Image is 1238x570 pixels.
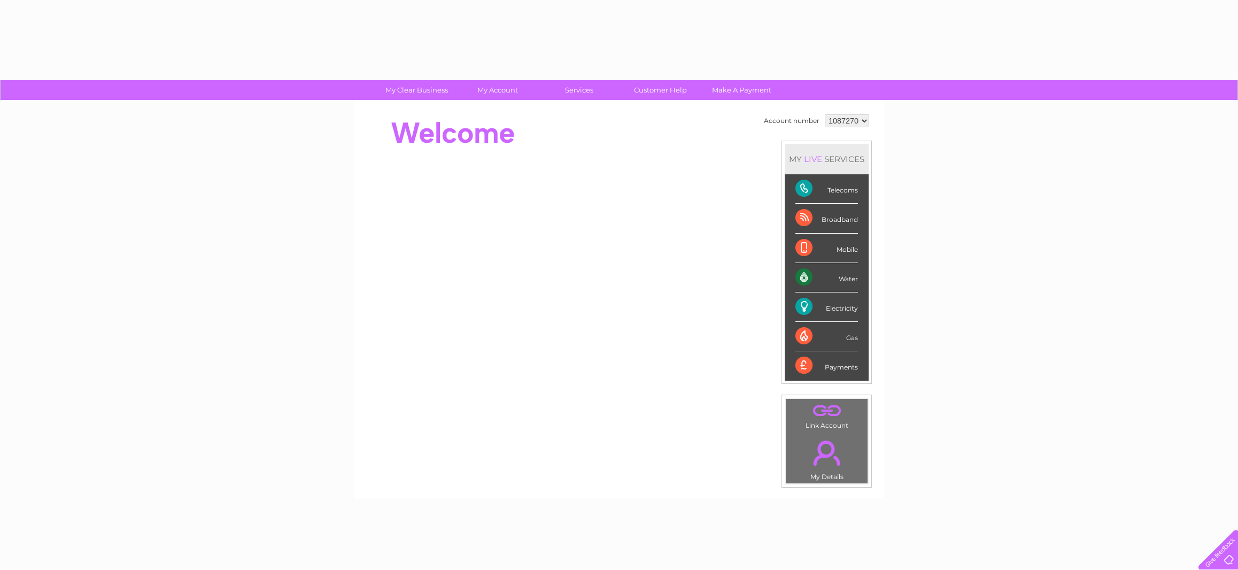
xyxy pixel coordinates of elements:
td: Link Account [785,398,868,432]
a: Customer Help [616,80,705,100]
a: My Account [454,80,542,100]
div: MY SERVICES [785,144,869,174]
a: My Clear Business [373,80,461,100]
div: Gas [795,322,858,351]
div: Water [795,263,858,292]
div: Payments [795,351,858,380]
div: Electricity [795,292,858,322]
a: . [788,434,865,472]
div: LIVE [802,154,824,164]
a: Make A Payment [698,80,786,100]
td: My Details [785,432,868,484]
a: . [788,402,865,420]
a: Services [535,80,623,100]
td: Account number [761,112,822,130]
div: Mobile [795,234,858,263]
div: Broadband [795,204,858,233]
div: Telecoms [795,174,858,204]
